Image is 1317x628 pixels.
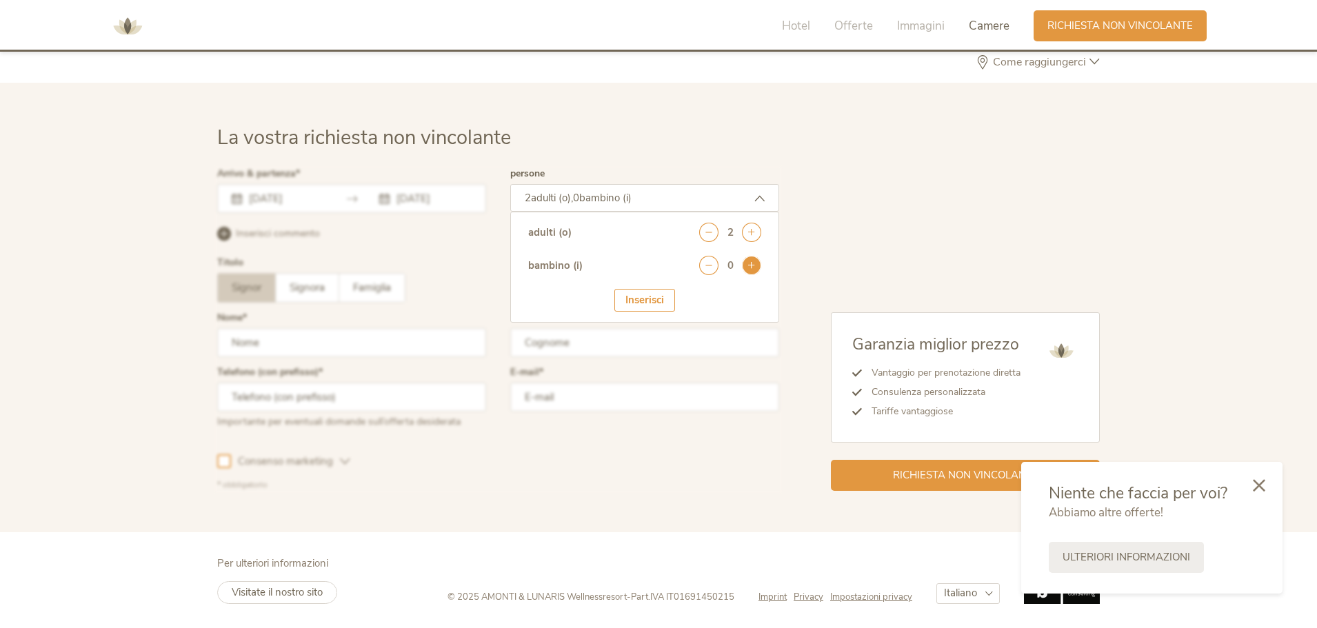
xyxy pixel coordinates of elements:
[893,468,1038,483] span: Richiesta non vincolante
[217,581,337,604] a: Visitate il nostro sito
[528,259,583,273] div: bambino (i)
[758,591,787,603] span: Imprint
[531,191,573,205] span: adulti (o),
[862,363,1021,383] li: Vantaggio per prenotazione diretta
[989,57,1089,68] span: Come raggiungerci
[525,191,531,205] span: 2
[1049,505,1163,520] span: Abbiamo altre offerte!
[1047,19,1193,33] span: Richiesta non vincolante
[969,18,1009,34] span: Camere
[510,169,545,179] label: persone
[107,6,148,47] img: AMONTI & LUNARIS Wellnessresort
[1049,483,1227,504] span: Niente che faccia per voi?
[782,18,810,34] span: Hotel
[579,191,632,205] span: bambino (i)
[1049,542,1204,573] a: Ulteriori informazioni
[727,259,734,273] div: 0
[897,18,945,34] span: Immagini
[614,289,675,312] div: Inserisci
[1063,550,1190,565] span: Ulteriori informazioni
[830,591,912,603] a: Impostazioni privacy
[794,591,830,603] a: Privacy
[862,402,1021,421] li: Tariffe vantaggiose
[794,591,823,603] span: Privacy
[627,591,631,603] span: -
[631,591,734,603] span: Part.IVA IT01691450215
[232,585,323,599] span: Visitate il nostro sito
[852,334,1019,355] span: Garanzia miglior prezzo
[1044,334,1078,368] img: AMONTI & LUNARIS Wellnessresort
[834,18,873,34] span: Offerte
[758,591,794,603] a: Imprint
[448,591,627,603] span: © 2025 AMONTI & LUNARIS Wellnessresort
[862,383,1021,402] li: Consulenza personalizzata
[217,556,328,570] span: Per ulteriori informazioni
[573,191,579,205] span: 0
[107,21,148,30] a: AMONTI & LUNARIS Wellnessresort
[727,225,734,240] div: 2
[528,225,572,240] div: adulti (o)
[217,124,511,151] span: La vostra richiesta non vincolante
